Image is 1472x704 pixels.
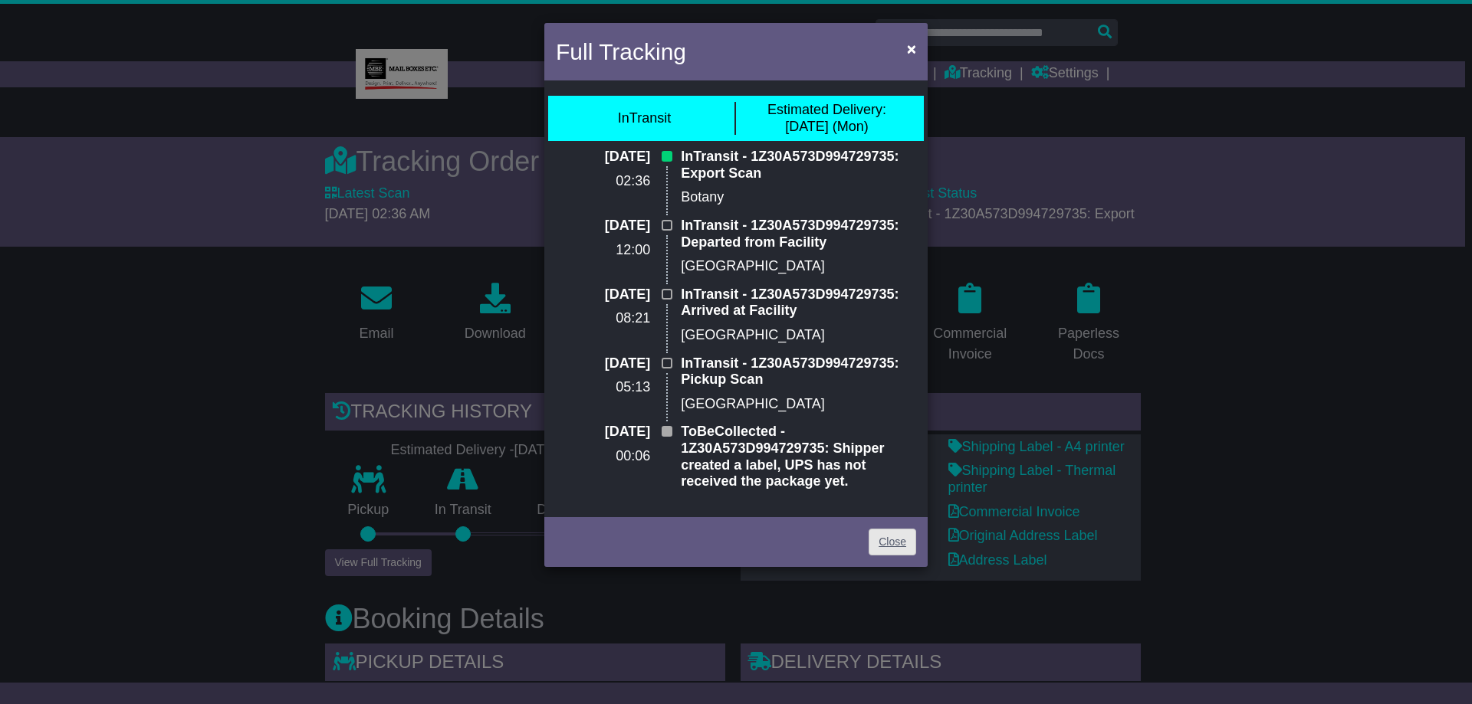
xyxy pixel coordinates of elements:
[899,33,924,64] button: Close
[618,110,671,127] div: InTransit
[556,173,650,190] p: 02:36
[556,355,650,372] p: [DATE]
[556,34,686,69] h4: Full Tracking
[556,242,650,259] p: 12:00
[767,102,886,135] div: [DATE] (Mon)
[681,424,916,490] p: ToBeCollected - 1Z30A573D994729735: Shipper created a label, UPS has not received the package yet.
[907,40,916,57] span: ×
[681,327,916,344] p: [GEOGRAPHIC_DATA]
[681,287,916,319] p: InTransit - 1Z30A573D994729735: Arrived at Facility
[556,218,650,234] p: [DATE]
[556,379,650,396] p: 05:13
[681,258,916,275] p: [GEOGRAPHIC_DATA]
[556,149,650,165] p: [DATE]
[681,355,916,388] p: InTransit - 1Z30A573D994729735: Pickup Scan
[681,149,916,182] p: InTransit - 1Z30A573D994729735: Export Scan
[556,310,650,327] p: 08:21
[556,424,650,440] p: [DATE]
[556,448,650,465] p: 00:06
[767,102,886,117] span: Estimated Delivery:
[681,189,916,206] p: Botany
[556,287,650,303] p: [DATE]
[869,529,916,555] a: Close
[681,396,916,413] p: [GEOGRAPHIC_DATA]
[681,218,916,250] p: InTransit - 1Z30A573D994729735: Departed from Facility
